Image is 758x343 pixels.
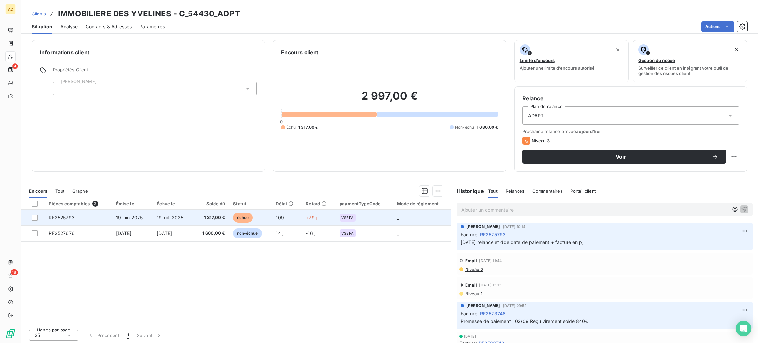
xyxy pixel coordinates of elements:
span: Relances [506,188,524,194]
span: -16 j [306,230,315,236]
input: Ajouter une valeur [59,86,64,92]
span: Contacts & Adresses [86,23,132,30]
span: non-échue [233,228,262,238]
button: Actions [701,21,734,32]
span: RF2523748 [480,310,506,317]
span: Graphe [72,188,88,194]
span: 1 317,00 € [298,124,318,130]
span: Facture : [461,231,479,238]
span: Analyse [60,23,78,30]
span: [PERSON_NAME] [467,224,500,230]
span: 1 317,00 € [197,214,225,221]
span: _ [397,230,399,236]
div: AD [5,4,16,14]
span: 109 j [276,215,286,220]
span: 1 680,00 € [477,124,498,130]
div: Délai [276,201,298,206]
button: Gestion du risqueSurveiller ce client en intégrant votre outil de gestion des risques client. [633,40,747,82]
span: VSEPA [341,231,354,235]
button: Précédent [84,329,123,342]
span: aujourd’hui [576,129,601,134]
button: 1 [123,329,133,342]
span: [DATE] 15:15 [479,283,502,287]
h2: 2 997,00 € [281,90,498,109]
span: Email [465,258,477,263]
button: Voir [522,150,726,164]
div: Échue le [157,201,189,206]
span: Facture : [461,310,479,317]
h6: Relance [522,94,739,102]
span: Échu [286,124,296,130]
span: _ [397,215,399,220]
div: Statut [233,201,268,206]
span: Limite d’encours [520,58,555,63]
span: 1 680,00 € [197,230,225,237]
div: Émise le [116,201,149,206]
span: [DATE] relance et dde date de paiement + facture en pj [461,239,583,245]
button: Suivant [133,329,166,342]
span: RF2527676 [49,230,74,236]
span: 25 [35,332,40,339]
span: 0 [280,119,283,124]
span: Tout [488,188,498,194]
div: Retard [306,201,332,206]
span: ADAPT [528,112,544,119]
span: Tout [55,188,64,194]
span: Paramètres [139,23,165,30]
h6: Encours client [281,48,318,56]
span: [DATE] [157,230,172,236]
div: Open Intercom Messenger [736,321,751,336]
a: Clients [32,11,46,17]
button: Limite d’encoursAjouter une limite d’encours autorisé [514,40,629,82]
span: 18 [11,269,18,275]
span: Situation [32,23,52,30]
span: Propriétés Client [53,67,257,76]
span: Surveiller ce client en intégrant votre outil de gestion des risques client. [638,66,742,76]
span: 2 [92,201,98,207]
span: [DATE] [464,334,476,338]
span: +79 j [306,215,317,220]
img: Logo LeanPay [5,329,16,339]
div: Mode de réglement [397,201,447,206]
span: Gestion du risque [638,58,675,63]
h3: IMMOBILIERE DES YVELINES - C_54430_ADPT [58,8,240,20]
span: 19 juil. 2025 [157,215,183,220]
div: Solde dû [197,201,225,206]
span: [PERSON_NAME] [467,303,500,309]
span: Ajouter une limite d’encours autorisé [520,66,594,71]
span: 4 [12,63,18,69]
span: [DATE] 11:44 [479,259,502,263]
span: Clients [32,11,46,16]
h6: Historique [451,187,484,195]
span: Niveau 1 [465,291,482,296]
span: [DATE] [116,230,132,236]
span: échue [233,213,253,223]
span: [DATE] 09:52 [503,304,527,308]
div: paymentTypeCode [340,201,389,206]
span: Prochaine relance prévue [522,129,739,134]
span: Commentaires [532,188,563,194]
span: 14 j [276,230,283,236]
div: Pièces comptables [49,201,108,207]
span: [DATE] 10:14 [503,225,526,229]
h6: Informations client [40,48,257,56]
span: Voir [530,154,712,159]
span: RF2525793 [480,231,506,238]
span: VSEPA [341,216,354,220]
span: 1 [127,332,129,339]
span: Non-échu [455,124,474,130]
span: Niveau 2 [465,267,483,272]
span: En cours [29,188,47,194]
span: 19 juin 2025 [116,215,143,220]
span: RF2525793 [49,215,74,220]
span: Email [465,282,477,288]
span: Niveau 3 [532,138,550,143]
span: Portail client [570,188,596,194]
span: Promesse de paiement : 02/09 Reçu virement solde 840€ [461,318,588,324]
